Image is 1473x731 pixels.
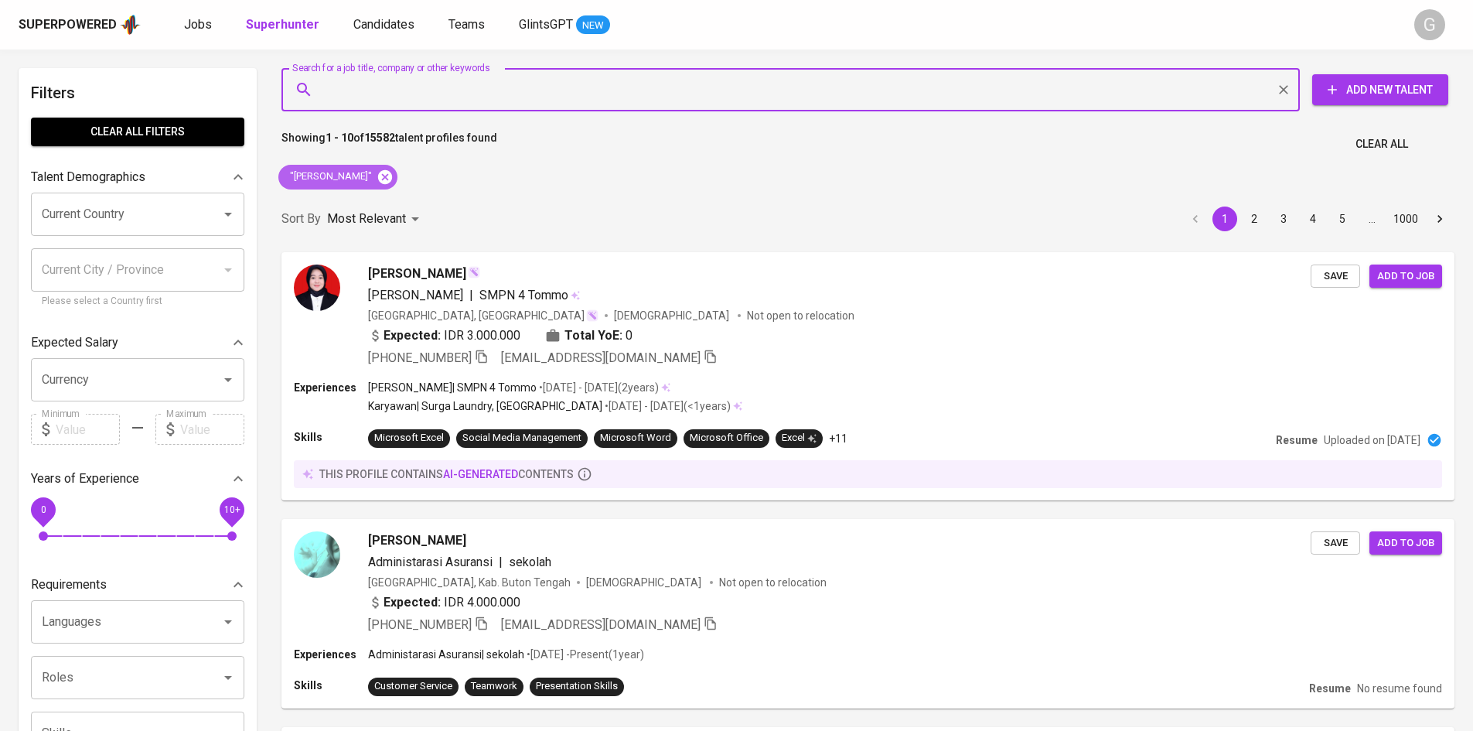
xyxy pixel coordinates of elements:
span: [PHONE_NUMBER] [368,617,472,632]
span: 10+ [223,504,240,515]
button: Add New Talent [1312,74,1448,105]
a: Jobs [184,15,215,35]
button: Clear [1273,79,1294,101]
p: Skills [294,429,368,445]
p: +11 [829,431,847,446]
p: Most Relevant [327,210,406,228]
button: Add to job [1369,531,1442,555]
span: Candidates [353,17,414,32]
span: NEW [576,18,610,33]
p: Expected Salary [31,333,118,352]
input: Value [180,414,244,445]
a: GlintsGPT NEW [519,15,610,35]
button: Go to page 1000 [1389,207,1423,231]
p: Not open to relocation [747,308,854,323]
p: No resume found [1357,681,1442,696]
p: Please select a Country first [42,294,234,309]
a: Teams [448,15,488,35]
input: Value [56,414,120,445]
button: Go to page 2 [1242,207,1267,231]
span: SMPN 4 Tommo [479,288,568,302]
p: Uploaded on [DATE] [1324,432,1420,448]
div: Most Relevant [327,205,425,234]
p: [PERSON_NAME] | SMPN 4 Tommo [368,380,537,395]
a: Superpoweredapp logo [19,13,141,36]
button: Go to next page [1427,207,1452,231]
p: Requirements [31,576,107,594]
button: Go to page 3 [1271,207,1296,231]
button: Clear All filters [31,118,244,146]
p: • [DATE] - [DATE] ( <1 years ) [602,398,731,414]
span: [PERSON_NAME] [368,531,466,550]
span: Clear All filters [43,122,232,142]
span: [DEMOGRAPHIC_DATA] [614,308,731,323]
p: Not open to relocation [719,575,827,590]
span: [PHONE_NUMBER] [368,350,472,365]
button: Clear All [1349,130,1414,159]
div: … [1359,211,1384,227]
b: Expected: [384,593,441,612]
div: G [1414,9,1445,40]
span: | [469,286,473,305]
div: Excel [782,431,817,446]
a: [PERSON_NAME][PERSON_NAME]|SMPN 4 Tommo[GEOGRAPHIC_DATA], [GEOGRAPHIC_DATA][DEMOGRAPHIC_DATA] Not... [281,252,1454,500]
button: Go to page 4 [1301,207,1325,231]
p: Administarasi Asuransi | sekolah [368,647,524,662]
span: [PERSON_NAME] [368,265,466,283]
span: Save [1318,268,1352,285]
p: Talent Demographics [31,168,145,186]
h6: Filters [31,80,244,105]
span: | [499,553,503,572]
span: Jobs [184,17,212,32]
span: Add to job [1377,268,1434,285]
span: [DEMOGRAPHIC_DATA] [586,575,704,590]
a: [PERSON_NAME]Administarasi Asuransi|sekolah[GEOGRAPHIC_DATA], Kab. Buton Tengah[DEMOGRAPHIC_DATA]... [281,519,1454,709]
div: Presentation Skills [536,679,618,694]
span: AI-generated [443,468,518,480]
p: Experiences [294,647,368,662]
span: 0 [40,504,46,515]
div: [GEOGRAPHIC_DATA], Kab. Buton Tengah [368,575,571,590]
div: Customer Service [374,679,452,694]
span: GlintsGPT [519,17,573,32]
div: Requirements [31,569,244,600]
p: Experiences [294,380,368,395]
span: Clear All [1355,135,1408,154]
img: magic_wand.svg [586,309,598,322]
div: Social Media Management [462,431,581,446]
p: Resume [1276,432,1318,448]
p: Years of Experience [31,470,139,488]
div: Superpowered [19,16,117,34]
b: 15582 [364,132,395,144]
button: Add to job [1369,265,1442,289]
span: sekolah [509,555,551,569]
a: Candidates [353,15,418,35]
div: Microsoft Excel [374,431,444,446]
p: Sort By [281,210,321,228]
p: • [DATE] - Present ( 1 year ) [524,647,644,662]
button: Save [1311,265,1360,289]
span: Administarasi Asuransi [368,555,493,569]
div: Microsoft Office [690,431,763,446]
a: Superhunter [246,15,322,35]
p: this profile contains contents [319,466,574,482]
button: Open [217,611,239,633]
img: magic_wand.svg [468,266,480,278]
p: Karyawan | Surga Laundry, [GEOGRAPHIC_DATA] [368,398,602,414]
b: 1 - 10 [326,132,353,144]
span: Teams [448,17,485,32]
b: Expected: [384,326,441,345]
span: [PERSON_NAME] [368,288,463,302]
nav: pagination navigation [1181,207,1454,231]
span: 0 [626,326,633,345]
span: [EMAIL_ADDRESS][DOMAIN_NAME] [501,350,701,365]
span: [EMAIL_ADDRESS][DOMAIN_NAME] [501,617,701,632]
p: Resume [1309,681,1351,696]
p: • [DATE] - [DATE] ( 2 years ) [537,380,659,395]
button: Go to page 5 [1330,207,1355,231]
button: Save [1311,531,1360,555]
div: Expected Salary [31,327,244,358]
button: Open [217,369,239,391]
span: "[PERSON_NAME]" [278,169,381,184]
p: Showing of talent profiles found [281,130,497,159]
